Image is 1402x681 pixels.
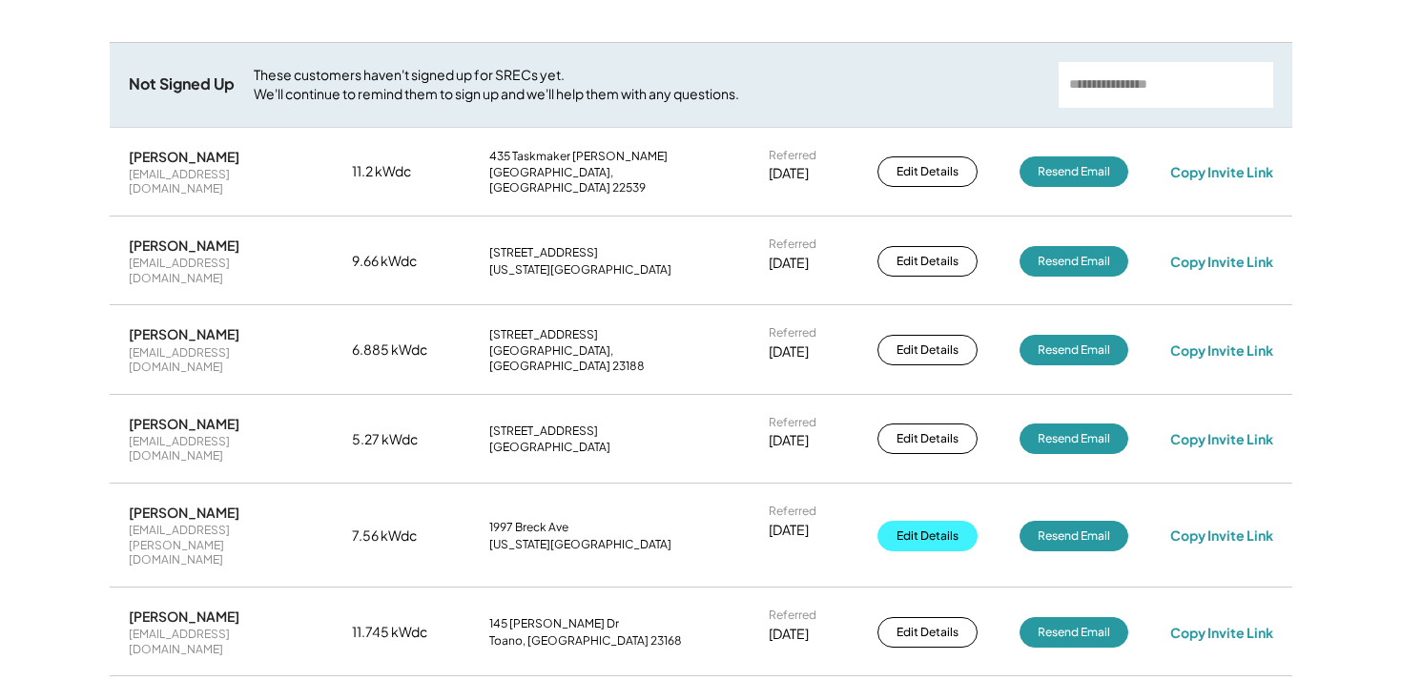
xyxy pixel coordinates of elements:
[1170,341,1273,359] div: Copy Invite Link
[769,342,809,361] div: [DATE]
[129,167,310,196] div: [EMAIL_ADDRESS][DOMAIN_NAME]
[1170,430,1273,447] div: Copy Invite Link
[1020,246,1128,277] button: Resend Email
[769,608,816,623] div: Referred
[129,237,239,254] div: [PERSON_NAME]
[352,252,447,271] div: 9.66 kWdc
[877,246,978,277] button: Edit Details
[254,66,1040,103] div: These customers haven't signed up for SRECs yet. We'll continue to remind them to sign up and we'...
[129,74,235,94] div: Not Signed Up
[1170,526,1273,544] div: Copy Invite Link
[1170,163,1273,180] div: Copy Invite Link
[769,164,809,183] div: [DATE]
[489,327,598,342] div: [STREET_ADDRESS]
[489,423,598,439] div: [STREET_ADDRESS]
[352,340,447,360] div: 6.885 kWdc
[352,162,447,181] div: 11.2 kWdc
[1020,156,1128,187] button: Resend Email
[129,504,239,521] div: [PERSON_NAME]
[769,415,816,430] div: Referred
[877,423,978,454] button: Edit Details
[352,623,447,642] div: 11.745 kWdc
[769,148,816,163] div: Referred
[1020,617,1128,648] button: Resend Email
[877,617,978,648] button: Edit Details
[489,165,728,195] div: [GEOGRAPHIC_DATA], [GEOGRAPHIC_DATA] 22539
[129,627,310,656] div: [EMAIL_ADDRESS][DOMAIN_NAME]
[769,521,809,540] div: [DATE]
[129,608,239,625] div: [PERSON_NAME]
[877,156,978,187] button: Edit Details
[129,148,239,165] div: [PERSON_NAME]
[769,431,809,450] div: [DATE]
[769,254,809,273] div: [DATE]
[129,345,310,375] div: [EMAIL_ADDRESS][DOMAIN_NAME]
[1020,521,1128,551] button: Resend Email
[489,245,598,260] div: [STREET_ADDRESS]
[489,440,610,455] div: [GEOGRAPHIC_DATA]
[129,523,310,567] div: [EMAIL_ADDRESS][PERSON_NAME][DOMAIN_NAME]
[877,521,978,551] button: Edit Details
[769,237,816,252] div: Referred
[769,504,816,519] div: Referred
[769,625,809,644] div: [DATE]
[1020,335,1128,365] button: Resend Email
[129,415,239,432] div: [PERSON_NAME]
[769,325,816,340] div: Referred
[489,343,728,373] div: [GEOGRAPHIC_DATA], [GEOGRAPHIC_DATA] 23188
[489,633,682,649] div: Toano, [GEOGRAPHIC_DATA] 23168
[1170,253,1273,270] div: Copy Invite Link
[489,149,668,164] div: 435 Taskmaker [PERSON_NAME]
[129,325,239,342] div: [PERSON_NAME]
[489,537,671,552] div: [US_STATE][GEOGRAPHIC_DATA]
[352,430,447,449] div: 5.27 kWdc
[489,262,671,278] div: [US_STATE][GEOGRAPHIC_DATA]
[129,256,310,285] div: [EMAIL_ADDRESS][DOMAIN_NAME]
[489,520,568,535] div: 1997 Breck Ave
[1170,624,1273,641] div: Copy Invite Link
[489,616,619,631] div: 145 [PERSON_NAME] Dr
[129,434,310,464] div: [EMAIL_ADDRESS][DOMAIN_NAME]
[352,526,447,546] div: 7.56 kWdc
[1020,423,1128,454] button: Resend Email
[877,335,978,365] button: Edit Details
